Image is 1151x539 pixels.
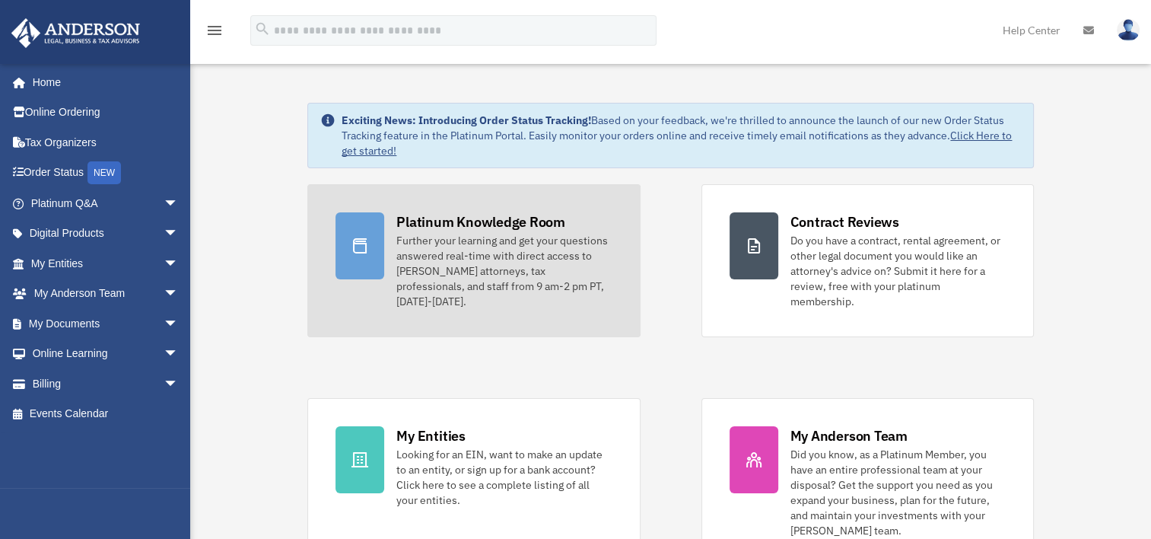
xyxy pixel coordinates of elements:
[164,368,194,400] span: arrow_drop_down
[87,161,121,184] div: NEW
[342,113,591,127] strong: Exciting News: Introducing Order Status Tracking!
[11,218,202,249] a: Digital Productsarrow_drop_down
[11,279,202,309] a: My Anderson Teamarrow_drop_down
[11,248,202,279] a: My Entitiesarrow_drop_down
[342,113,1020,158] div: Based on your feedback, we're thrilled to announce the launch of our new Order Status Tracking fe...
[396,212,565,231] div: Platinum Knowledge Room
[164,308,194,340] span: arrow_drop_down
[1117,19,1140,41] img: User Pic
[254,21,271,37] i: search
[790,233,1006,309] div: Do you have a contract, rental agreement, or other legal document you would like an attorney's ad...
[11,339,202,369] a: Online Learningarrow_drop_down
[205,27,224,40] a: menu
[164,279,194,310] span: arrow_drop_down
[342,129,1012,158] a: Click Here to get started!
[11,158,202,189] a: Order StatusNEW
[396,447,612,508] div: Looking for an EIN, want to make an update to an entity, or sign up for a bank account? Click her...
[11,399,202,429] a: Events Calendar
[701,184,1034,337] a: Contract Reviews Do you have a contract, rental agreement, or other legal document you would like...
[11,97,202,128] a: Online Ordering
[164,339,194,370] span: arrow_drop_down
[307,184,640,337] a: Platinum Knowledge Room Further your learning and get your questions answered real-time with dire...
[790,212,899,231] div: Contract Reviews
[164,248,194,279] span: arrow_drop_down
[164,218,194,250] span: arrow_drop_down
[11,127,202,158] a: Tax Organizers
[164,188,194,219] span: arrow_drop_down
[790,447,1006,538] div: Did you know, as a Platinum Member, you have an entire professional team at your disposal? Get th...
[790,426,908,445] div: My Anderson Team
[11,67,194,97] a: Home
[396,233,612,309] div: Further your learning and get your questions answered real-time with direct access to [PERSON_NAM...
[11,308,202,339] a: My Documentsarrow_drop_down
[7,18,145,48] img: Anderson Advisors Platinum Portal
[11,188,202,218] a: Platinum Q&Aarrow_drop_down
[396,426,465,445] div: My Entities
[11,368,202,399] a: Billingarrow_drop_down
[205,21,224,40] i: menu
